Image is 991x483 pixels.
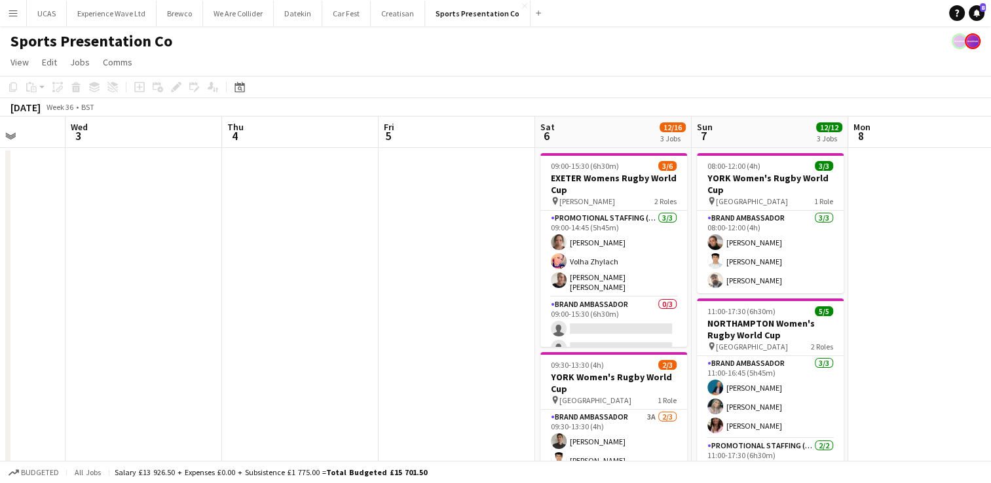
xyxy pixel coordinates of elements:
div: 3 Jobs [660,134,685,143]
a: 8 [969,5,984,21]
span: 1 Role [814,196,833,206]
span: Mon [853,121,870,133]
a: Edit [37,54,62,71]
span: Week 36 [43,102,76,112]
span: Jobs [70,56,90,68]
span: 09:30-13:30 (4h) [551,360,604,370]
span: 12/16 [660,122,686,132]
span: Fri [384,121,394,133]
span: 2 Roles [811,342,833,351]
h3: YORK Women's Rugby World Cup [540,371,687,395]
span: View [10,56,29,68]
a: View [5,54,34,71]
button: Experience Wave Ltd [67,1,157,26]
span: 8 [851,128,870,143]
span: 08:00-12:00 (4h) [707,161,760,171]
span: Wed [71,121,88,133]
h1: Sports Presentation Co [10,31,172,51]
button: Datekin [274,1,322,26]
span: 09:00-15:30 (6h30m) [551,161,619,171]
span: Thu [227,121,244,133]
span: [GEOGRAPHIC_DATA] [716,196,788,206]
div: Salary £13 926.50 + Expenses £0.00 + Subsistence £1 775.00 = [115,467,427,477]
button: Brewco [157,1,203,26]
span: Sat [540,121,555,133]
span: Total Budgeted £15 701.50 [326,467,427,477]
span: 12/12 [816,122,842,132]
button: We Are Collider [203,1,274,26]
div: 3 Jobs [817,134,842,143]
span: Budgeted [21,468,59,477]
span: 7 [695,128,713,143]
span: 2/3 [658,360,677,370]
span: 2 Roles [654,196,677,206]
button: Sports Presentation Co [425,1,531,26]
span: 3 [69,128,88,143]
app-user-avatar: Lucy Carpenter [952,33,967,49]
span: 5/5 [815,306,833,316]
span: 8 [980,3,986,12]
app-card-role: Brand Ambassador3/308:00-12:00 (4h)[PERSON_NAME][PERSON_NAME][PERSON_NAME] [697,211,844,293]
a: Jobs [65,54,95,71]
span: [GEOGRAPHIC_DATA] [716,342,788,351]
span: All jobs [72,467,103,477]
h3: NORTHAMPTON Women's Rugby World Cup [697,317,844,341]
span: Edit [42,56,57,68]
span: [PERSON_NAME] [559,196,615,206]
span: 5 [382,128,394,143]
h3: EXETER Womens Rugby World Cup [540,172,687,196]
button: Budgeted [7,465,61,480]
span: Sun [697,121,713,133]
app-card-role: Brand Ambassador3/311:00-16:45 (5h45m)[PERSON_NAME][PERSON_NAME][PERSON_NAME] [697,356,844,438]
span: 4 [225,128,244,143]
app-card-role: Brand Ambassador0/309:00-15:30 (6h30m) [540,297,687,380]
span: 3/3 [815,161,833,171]
span: 6 [538,128,555,143]
app-job-card: 08:00-12:00 (4h)3/3YORK Women's Rugby World Cup [GEOGRAPHIC_DATA]1 RoleBrand Ambassador3/308:00-1... [697,153,844,293]
button: Car Fest [322,1,371,26]
span: 11:00-17:30 (6h30m) [707,306,776,316]
div: [DATE] [10,101,41,114]
span: 3/6 [658,161,677,171]
app-job-card: 09:00-15:30 (6h30m)3/6EXETER Womens Rugby World Cup [PERSON_NAME]2 RolesPromotional Staffing (Bra... [540,153,687,347]
span: Comms [103,56,132,68]
app-user-avatar: Lucy Carpenter [965,33,981,49]
button: UCAS [27,1,67,26]
span: 1 Role [658,395,677,405]
button: Creatisan [371,1,425,26]
app-card-role: Promotional Staffing (Brand Ambassadors)3/309:00-14:45 (5h45m)[PERSON_NAME]Volha Zhylach[PERSON_N... [540,211,687,297]
span: [GEOGRAPHIC_DATA] [559,395,631,405]
h3: YORK Women's Rugby World Cup [697,172,844,196]
a: Comms [98,54,138,71]
div: BST [81,102,94,112]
